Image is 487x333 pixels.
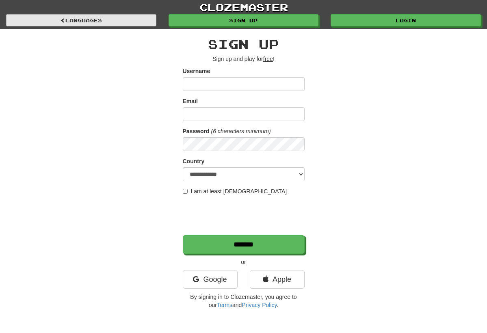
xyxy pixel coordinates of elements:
a: Privacy Policy [242,302,277,308]
label: Country [183,157,205,165]
label: I am at least [DEMOGRAPHIC_DATA] [183,187,287,195]
iframe: reCAPTCHA [183,199,306,231]
a: Login [331,14,481,26]
h2: Sign up [183,37,305,51]
p: or [183,258,305,266]
a: Terms [217,302,232,308]
a: Apple [250,270,305,289]
input: I am at least [DEMOGRAPHIC_DATA] [183,189,188,194]
p: Sign up and play for ! [183,55,305,63]
a: Languages [6,14,156,26]
label: Email [183,97,198,105]
p: By signing in to Clozemaster, you agree to our and . [183,293,305,309]
a: Google [183,270,238,289]
label: Password [183,127,210,135]
u: free [263,56,273,62]
a: Sign up [169,14,319,26]
label: Username [183,67,210,75]
em: (6 characters minimum) [211,128,271,134]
